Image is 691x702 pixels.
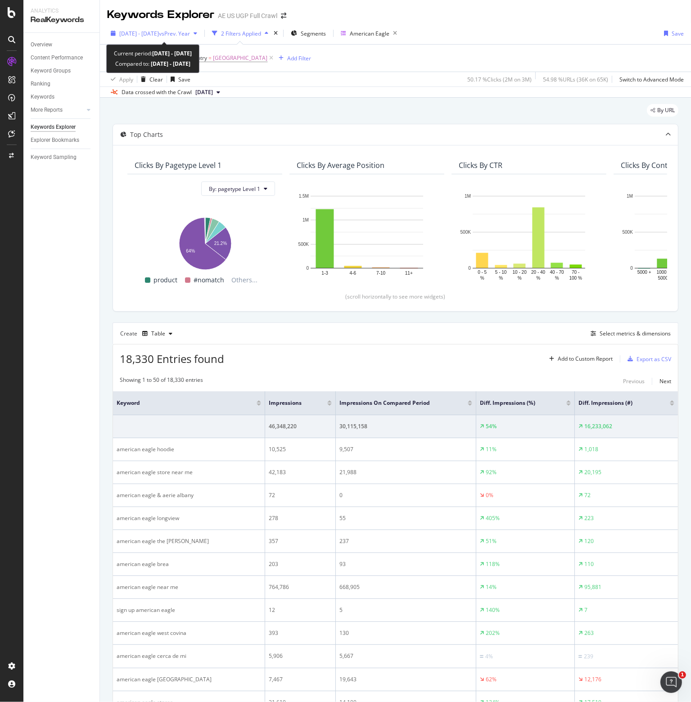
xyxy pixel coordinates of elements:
div: 20,195 [584,468,601,476]
a: Ranking [31,79,93,89]
div: 14% [486,583,497,591]
button: Add Filter [275,53,311,63]
div: american eagle brea [117,560,261,568]
div: american eagle west covina [117,629,261,637]
button: Switch to Advanced Mode [616,72,684,86]
text: 500K [623,230,633,235]
text: 5000 [658,276,668,281]
div: 668,905 [339,583,472,591]
button: American Eagle [337,26,401,41]
div: Keywords Explorer [107,7,214,23]
text: % [555,276,559,281]
a: Keyword Sampling [31,153,93,162]
button: Select metrics & dimensions [587,328,671,339]
span: vs Prev. Year [159,30,190,37]
div: 19,643 [339,675,472,684]
text: % [480,276,484,281]
div: 203 [269,560,332,568]
div: 7 [584,606,587,614]
text: % [499,276,503,281]
div: legacy label [647,104,678,117]
text: 0 [468,266,471,271]
a: Overview [31,40,93,50]
div: Keywords [31,92,54,102]
text: 0 - 5 [478,270,487,275]
div: 42,183 [269,468,332,476]
div: 237 [339,537,472,545]
div: Content Performance [31,53,83,63]
div: 10,525 [269,445,332,453]
div: Keywords Explorer [31,122,76,132]
div: Save [178,76,190,83]
button: Segments [287,26,330,41]
div: AE US UGP Full Crawl [218,11,277,20]
text: 1-3 [321,271,328,276]
span: By: pagetype Level 1 [209,185,260,193]
div: american eagle longview [117,514,261,522]
div: 110 [584,560,594,568]
div: american eagle the [PERSON_NAME] [117,537,261,545]
text: 5 - 10 [495,270,507,275]
div: Data crossed with the Crawl [122,88,192,96]
text: 70 - [572,270,579,275]
div: times [272,29,280,38]
div: 405% [486,514,500,522]
div: Keyword Groups [31,66,71,76]
div: A chart. [297,191,437,282]
button: Previous [623,376,645,387]
div: 11% [486,445,497,453]
div: Top Charts [130,130,163,139]
div: 7,467 [269,675,332,684]
a: Keywords [31,92,93,102]
div: Analytics [31,7,92,15]
b: [DATE] - [DATE] [152,50,192,57]
button: Add to Custom Report [546,352,613,366]
div: american eagle cerca de mi [117,652,261,660]
div: arrow-right-arrow-left [281,13,286,19]
a: Explorer Bookmarks [31,136,93,145]
div: Clicks By CTR [459,161,502,170]
div: 21,988 [339,468,472,476]
div: 5,906 [269,652,332,660]
div: 0 [339,491,472,499]
span: Impressions On Compared Period [339,399,454,407]
div: Clear [149,76,163,83]
text: 5000 + [637,270,651,275]
text: 40 - 70 [550,270,565,275]
span: By URL [657,108,675,113]
button: 2 Filters Applied [208,26,272,41]
div: American Eagle [350,30,389,37]
b: [DATE] - [DATE] [149,60,190,68]
div: Ranking [31,79,50,89]
div: 4% [485,652,493,661]
text: 21.2% [214,241,227,246]
button: Save [167,72,190,86]
div: Current period: [114,48,192,59]
div: 93 [339,560,472,568]
div: (scroll horizontally to see more widgets) [124,293,667,300]
span: Impressions [269,399,314,407]
div: Clicks By Average Position [297,161,384,170]
a: More Reports [31,105,84,115]
img: Equal [578,655,582,658]
div: 223 [584,514,594,522]
div: 393 [269,629,332,637]
text: 500K [461,230,471,235]
div: Export as CSV [637,355,671,363]
button: Save [660,26,684,41]
text: 1M [627,194,633,199]
div: 202% [486,629,500,637]
svg: A chart. [459,191,599,282]
span: = [208,54,212,62]
button: Apply [107,72,133,86]
span: Segments [301,30,326,37]
text: 7-10 [376,271,385,276]
button: Export as CSV [624,352,671,366]
span: [DATE] - [DATE] [119,30,159,37]
div: american eagle & aerie albany [117,491,261,499]
div: 95,881 [584,583,601,591]
text: % [518,276,522,281]
button: [DATE] - [DATE]vsPrev. Year [107,26,201,41]
div: 5 [339,606,472,614]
